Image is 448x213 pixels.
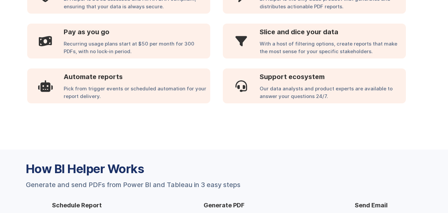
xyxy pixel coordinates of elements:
[64,40,210,58] div: Recurring usage plans start at $50 per month for 300 PDFs, with no lock-in period.
[260,72,406,82] h3: Support ecosystem
[26,181,240,188] div: Generate and send PDFs from Power BI and Tableau in 3 easy steps
[223,68,259,103] div: 
[64,72,210,82] h3: Automate reports
[27,68,64,103] div: 
[260,27,406,37] h3: Slice and dice your data
[64,85,210,103] div: Pick from trigger events or scheduled automation for your report delivery.
[23,201,131,209] h4: Schedule Report
[26,163,422,175] h3: How BI Helper Works
[223,24,259,58] div: 
[260,40,406,58] div: With a host of filtering options, create reports that make the most sense for your specific stake...
[27,24,64,58] div: 
[169,201,278,209] h4: Generate PDF
[64,27,210,37] h3: Pay as you go
[317,201,425,209] h4: Send Email
[260,85,406,103] div: Our data analysts and product experts are available to answer your questions 24/7.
